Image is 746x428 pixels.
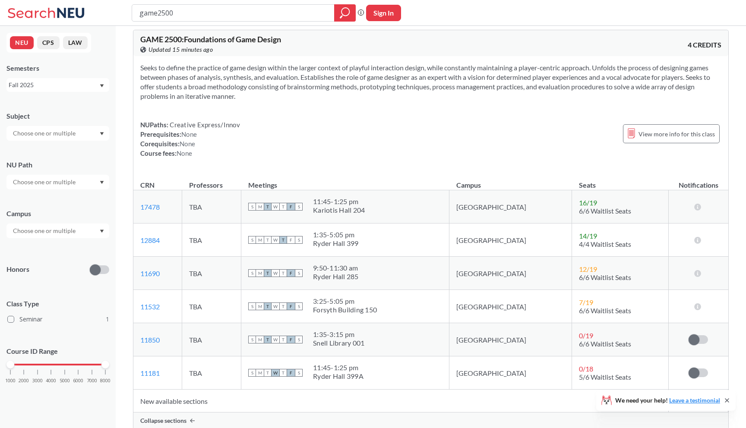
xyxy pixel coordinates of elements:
span: T [264,369,272,377]
span: M [256,236,264,244]
span: M [256,369,264,377]
span: F [287,302,295,310]
span: S [248,369,256,377]
td: [GEOGRAPHIC_DATA] [449,356,572,390]
a: Leave a testimonial [669,397,720,404]
span: M [256,336,264,343]
span: W [272,236,279,244]
span: T [264,336,272,343]
th: Meetings [241,172,449,190]
span: None [181,130,197,138]
span: 14 / 19 [579,232,597,240]
span: 1000 [5,378,16,383]
svg: Dropdown arrow [100,181,104,184]
span: T [264,236,272,244]
span: 4 CREDITS [688,40,721,50]
span: F [287,236,295,244]
span: 6/6 Waitlist Seats [579,306,631,315]
span: View more info for this class [639,129,715,139]
span: 5000 [60,378,70,383]
span: T [264,203,272,211]
input: Choose one or multiple [9,226,81,236]
span: W [272,203,279,211]
td: [GEOGRAPHIC_DATA] [449,190,572,223]
th: Seats [572,172,669,190]
span: T [279,369,287,377]
span: S [295,269,303,277]
span: S [295,236,303,244]
div: Ryder Hall 399 [313,239,359,248]
span: 0 / 18 [579,365,593,373]
span: 16 / 19 [579,198,597,207]
svg: Dropdown arrow [100,132,104,135]
span: We need your help! [615,397,720,403]
button: CPS [37,36,60,49]
a: 11850 [140,336,160,344]
svg: Dropdown arrow [100,230,104,233]
span: S [248,302,256,310]
span: 12 / 19 [579,265,597,273]
span: T [264,302,272,310]
td: [GEOGRAPHIC_DATA] [449,223,572,257]
th: Professors [182,172,241,190]
div: 3:25 - 5:05 pm [313,297,377,305]
span: F [287,269,295,277]
span: 4000 [46,378,56,383]
input: Choose one or multiple [9,128,81,138]
button: Sign In [366,5,401,21]
span: T [279,236,287,244]
span: 8000 [100,378,111,383]
span: None [180,140,195,148]
div: Subject [6,111,109,121]
span: Class Type [6,299,109,308]
a: 11181 [140,369,160,377]
span: 1 [106,315,109,324]
span: 5/6 Waitlist Seats [579,373,631,381]
span: M [256,302,264,310]
section: Seeks to define the practice of game design within the larger context of playful interaction desi... [140,63,721,101]
span: F [287,203,295,211]
td: TBA [182,257,241,290]
span: M [256,203,264,211]
div: Dropdown arrow [6,126,109,141]
span: GAME 2500 : Foundations of Game Design [140,35,281,44]
td: TBA [182,223,241,257]
span: S [248,269,256,277]
div: magnifying glass [334,4,356,22]
span: None [177,149,192,157]
span: Creative Express/Innov [168,121,240,129]
button: NEU [10,36,34,49]
span: 7 / 19 [579,298,593,306]
span: T [279,203,287,211]
span: T [279,336,287,343]
svg: Dropdown arrow [100,84,104,88]
p: Course ID Range [6,346,109,356]
span: 6/6 Waitlist Seats [579,207,631,215]
div: CRN [140,180,155,190]
span: Collapse sections [140,417,186,425]
p: Honors [6,264,29,274]
td: TBA [182,323,241,356]
th: Notifications [669,172,728,190]
a: 11532 [140,302,160,311]
div: Kariotis Hall 204 [313,206,365,214]
td: [GEOGRAPHIC_DATA] [449,323,572,356]
td: TBA [182,190,241,223]
span: W [272,302,279,310]
button: LAW [63,36,88,49]
label: Seminar [7,314,109,325]
span: S [295,302,303,310]
span: Updated 15 minutes ago [149,45,213,54]
div: Semesters [6,63,109,73]
td: [GEOGRAPHIC_DATA] [449,290,572,323]
div: 1:35 - 5:05 pm [313,230,359,239]
span: S [295,203,303,211]
span: S [248,336,256,343]
a: 17478 [140,203,160,211]
div: Ryder Hall 399A [313,372,364,381]
span: 7000 [87,378,97,383]
span: S [295,369,303,377]
div: Ryder Hall 285 [313,272,359,281]
th: Campus [449,172,572,190]
span: W [272,369,279,377]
